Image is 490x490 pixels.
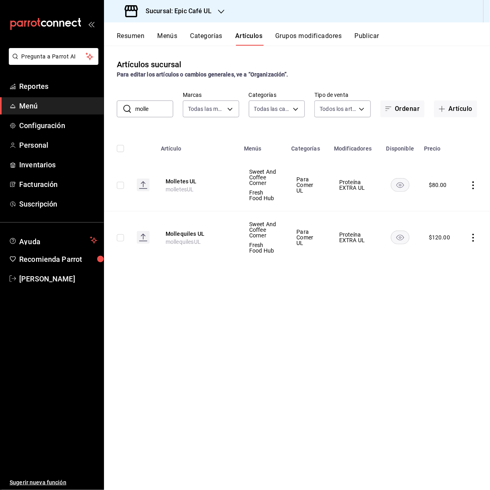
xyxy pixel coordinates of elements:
[135,101,173,117] input: Buscar artículo
[434,100,477,117] button: Artículo
[286,133,329,159] th: Categorías
[254,105,290,113] span: Todas las categorías, Sin categoría
[296,177,319,193] span: Para Comer UL
[239,133,286,159] th: Menús
[139,6,212,16] h3: Sucursal: Epic Café UL
[339,232,371,243] span: Proteína EXTRA UL
[117,71,288,78] strong: Para editar los artículos o cambios generales, ve a “Organización”.
[381,133,419,159] th: Disponible
[391,178,410,192] button: availability-product
[354,32,379,46] button: Publicar
[117,58,181,70] div: Artículos sucursal
[249,190,276,201] span: Fresh Food Hub
[19,140,97,151] span: Personal
[19,199,97,209] span: Suscripción
[19,179,97,190] span: Facturación
[22,52,86,61] span: Pregunta a Parrot AI
[19,159,97,170] span: Inventarios
[117,32,490,46] div: navigation tabs
[249,169,276,186] span: Sweet And Coffee Corner
[19,120,97,131] span: Configuración
[157,32,177,46] button: Menús
[320,105,356,113] span: Todos los artículos
[19,81,97,92] span: Reportes
[9,48,98,65] button: Pregunta a Parrot AI
[429,181,447,189] div: $ 80.00
[391,231,410,244] button: availability-product
[166,230,230,238] button: edit-product-location
[429,233,450,241] div: $ 120.00
[380,100,424,117] button: Ordenar
[188,105,224,113] span: Todas las marcas, Sin marca
[314,92,371,98] label: Tipo de venta
[166,177,230,185] button: edit-product-location
[19,273,97,284] span: [PERSON_NAME]
[183,92,239,98] label: Marcas
[329,133,381,159] th: Modificadores
[166,186,194,193] span: molletesUL
[190,32,223,46] button: Categorías
[235,32,262,46] button: Artículos
[166,239,201,245] span: mollequilesUL
[156,133,239,159] th: Artículo
[249,221,276,238] span: Sweet And Coffee Corner
[88,21,94,27] button: open_drawer_menu
[296,229,319,246] span: Para Comer UL
[339,179,371,191] span: Proteína EXTRA UL
[10,478,97,487] span: Sugerir nueva función
[6,58,98,66] a: Pregunta a Parrot AI
[19,235,87,245] span: Ayuda
[19,100,97,111] span: Menú
[469,181,477,189] button: actions
[419,133,460,159] th: Precio
[249,242,276,253] span: Fresh Food Hub
[19,254,97,265] span: Recomienda Parrot
[117,32,144,46] button: Resumen
[275,32,342,46] button: Grupos modificadores
[249,92,305,98] label: Categorías
[469,234,477,242] button: actions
